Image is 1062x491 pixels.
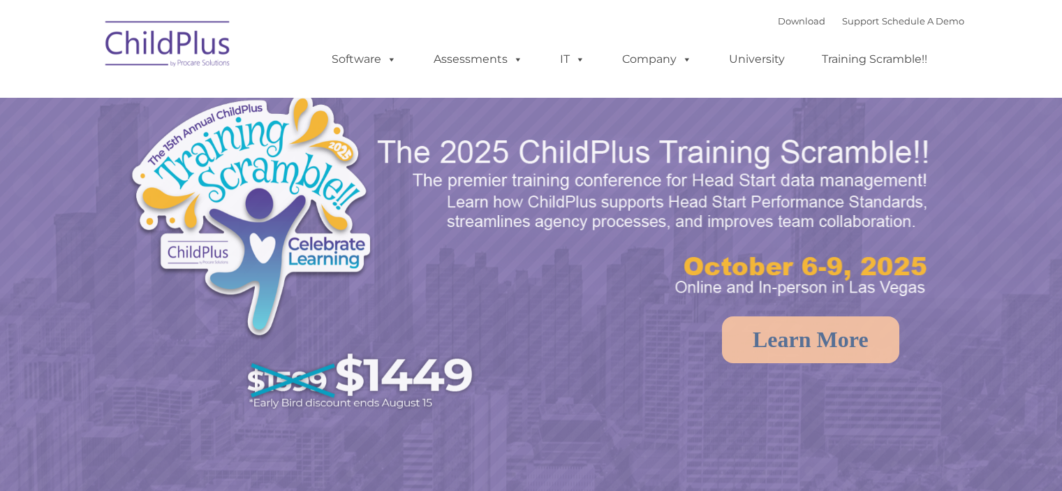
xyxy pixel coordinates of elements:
[778,15,964,27] font: |
[808,45,941,73] a: Training Scramble!!
[722,316,899,363] a: Learn More
[608,45,706,73] a: Company
[546,45,599,73] a: IT
[420,45,537,73] a: Assessments
[882,15,964,27] a: Schedule A Demo
[778,15,825,27] a: Download
[318,45,411,73] a: Software
[715,45,799,73] a: University
[98,11,238,81] img: ChildPlus by Procare Solutions
[842,15,879,27] a: Support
